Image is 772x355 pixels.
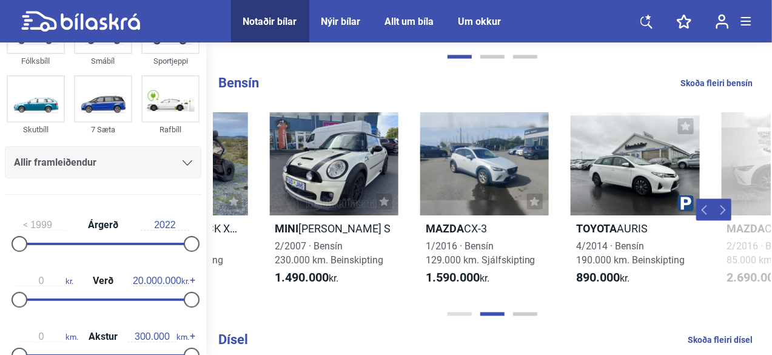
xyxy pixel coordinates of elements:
[86,332,121,342] span: Akstur
[571,221,699,235] h2: AURIS
[426,240,535,266] span: 1/2016 · Bensín 129.000 km. Sjálfskipting
[576,270,620,285] b: 890.000
[321,16,361,27] a: Nýir bílar
[480,55,505,59] button: Page 2
[480,313,505,316] button: Page 2
[713,199,731,221] button: Next
[270,112,398,296] a: Mini[PERSON_NAME] S2/2007 · Bensín230.000 km. Beinskipting1.490.000kr.
[513,55,537,59] button: Page 3
[458,16,502,27] a: Um okkur
[17,331,78,342] span: km.
[448,55,472,59] button: Page 1
[420,112,549,296] a: MazdaCX-31/2016 · Bensín129.000 km. Sjálfskipting1.590.000kr.
[90,276,116,286] span: Verð
[716,14,729,29] img: user-login.svg
[275,222,299,235] b: Mini
[74,54,132,68] div: Smábíl
[218,333,248,348] b: Dísel
[680,75,753,91] a: Skoða fleiri bensín
[275,271,339,285] span: kr.
[426,222,464,235] b: Mazda
[17,276,73,286] span: kr.
[7,123,65,137] div: Skutbíll
[218,75,259,90] b: Bensín
[727,222,765,235] b: Mazda
[14,154,96,171] span: Allir framleiðendur
[426,270,480,285] b: 1.590.000
[448,313,472,316] button: Page 1
[275,270,329,285] b: 1.490.000
[85,220,121,230] span: Árgerð
[576,271,629,285] span: kr.
[275,240,384,266] span: 2/2007 · Bensín 230.000 km. Beinskipting
[696,199,714,221] button: Previous
[270,221,398,235] h2: [PERSON_NAME] S
[576,240,685,266] span: 4/2014 · Bensín 190.000 km. Beinskipting
[74,123,132,137] div: 7 Sæta
[141,54,200,68] div: Sportjeppi
[688,333,753,348] a: Skoða fleiri dísel
[243,16,297,27] a: Notaðir bílar
[420,221,549,235] h2: CX-3
[7,54,65,68] div: Fólksbíll
[576,222,617,235] b: Toyota
[513,313,537,316] button: Page 3
[133,276,189,286] span: kr.
[426,271,489,285] span: kr.
[128,331,189,342] span: km.
[385,16,434,27] a: Allt um bíla
[141,123,200,137] div: Rafbíll
[571,112,699,296] a: ToyotaAURIS4/2014 · Bensín190.000 km. Beinskipting890.000kr.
